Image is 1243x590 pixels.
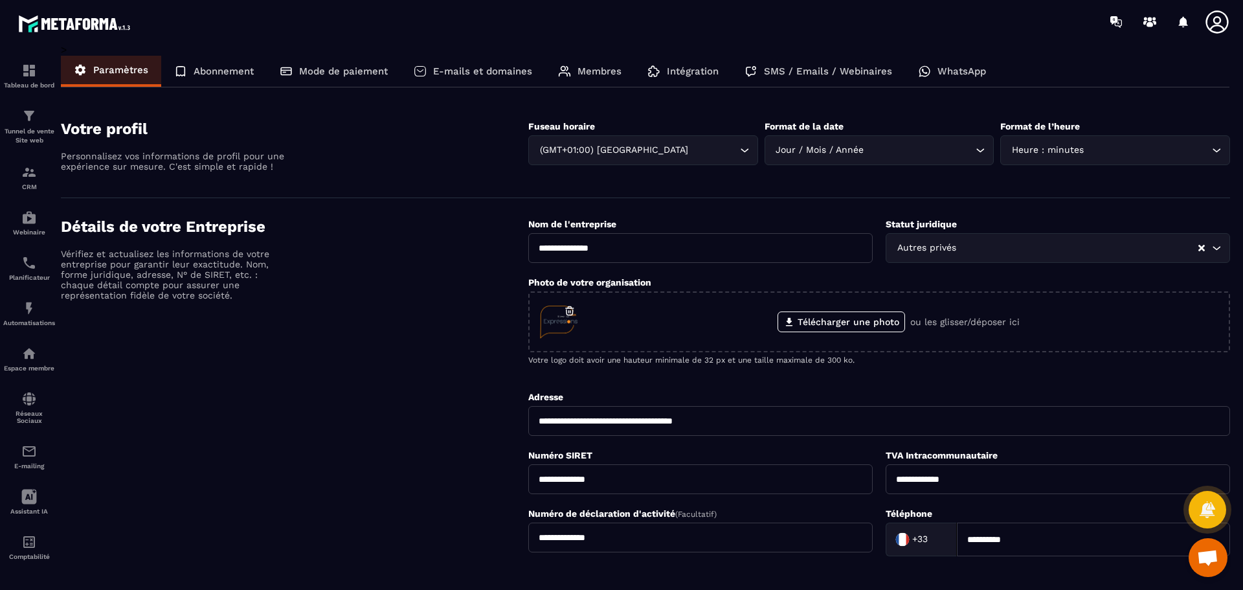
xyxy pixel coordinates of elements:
[21,346,37,361] img: automations
[21,255,37,271] img: scheduler
[3,479,55,525] a: Assistant IA
[3,319,55,326] p: Automatisations
[3,434,55,479] a: emailemailE-mailing
[21,63,37,78] img: formation
[886,450,998,460] label: TVA Intracommunautaire
[61,120,528,138] h4: Votre profil
[3,53,55,98] a: formationformationTableau de bord
[3,98,55,155] a: formationformationTunnel de vente Site web
[765,135,994,165] div: Search for option
[21,391,37,407] img: social-network
[764,65,892,77] p: SMS / Emails / Webinaires
[912,533,928,546] span: +33
[937,65,986,77] p: WhatsApp
[1086,143,1209,157] input: Search for option
[1198,244,1205,253] button: Clear Selected
[778,312,905,332] label: Télécharger une photo
[3,183,55,190] p: CRM
[21,444,37,459] img: email
[691,143,737,157] input: Search for option
[3,336,55,381] a: automationsautomationsEspace membre
[528,277,651,288] label: Photo de votre organisation
[3,200,55,245] a: automationsautomationsWebinaire
[21,301,37,316] img: automations
[667,65,719,77] p: Intégration
[930,530,943,549] input: Search for option
[3,274,55,281] p: Planificateur
[93,64,148,76] p: Paramètres
[61,218,528,236] h4: Détails de votre Entreprise
[528,508,717,519] label: Numéro de déclaration d'activité
[3,229,55,236] p: Webinaire
[3,291,55,336] a: automationsautomationsAutomatisations
[528,219,616,229] label: Nom de l'entreprise
[675,510,717,519] span: (Facultatif)
[867,143,973,157] input: Search for option
[894,241,959,255] span: Autres privés
[3,245,55,291] a: schedulerschedulerPlanificateur
[1009,143,1086,157] span: Heure : minutes
[21,534,37,550] img: accountant
[3,553,55,560] p: Comptabilité
[3,508,55,515] p: Assistant IA
[3,462,55,470] p: E-mailing
[886,219,957,229] label: Statut juridique
[528,135,758,165] div: Search for option
[528,392,563,402] label: Adresse
[3,82,55,89] p: Tableau de bord
[886,233,1230,263] div: Search for option
[299,65,388,77] p: Mode de paiement
[61,249,287,301] p: Vérifiez et actualisez les informations de votre entreprise pour garantir leur exactitude. Nom, f...
[1000,121,1080,131] label: Format de l’heure
[3,410,55,424] p: Réseaux Sociaux
[3,381,55,434] a: social-networksocial-networkRéseaux Sociaux
[3,155,55,200] a: formationformationCRM
[21,108,37,124] img: formation
[773,143,867,157] span: Jour / Mois / Année
[528,356,1230,365] p: Votre logo doit avoir une hauteur minimale de 32 px et une taille maximale de 300 ko.
[528,450,592,460] label: Numéro SIRET
[890,527,915,552] img: Country Flag
[910,317,1020,327] p: ou les glisser/déposer ici
[194,65,254,77] p: Abonnement
[528,121,595,131] label: Fuseau horaire
[959,241,1197,255] input: Search for option
[3,525,55,570] a: accountantaccountantComptabilité
[1189,538,1227,577] div: Ouvrir le chat
[528,571,572,581] label: Code NAF
[886,523,957,556] div: Search for option
[886,508,932,519] label: Téléphone
[433,65,532,77] p: E-mails et domaines
[21,165,37,180] img: formation
[1000,135,1230,165] div: Search for option
[765,121,844,131] label: Format de la date
[3,365,55,372] p: Espace membre
[537,143,691,157] span: (GMT+01:00) [GEOGRAPHIC_DATA]
[61,151,287,172] p: Personnalisez vos informations de profil pour une expérience sur mesure. C'est simple et rapide !
[3,127,55,145] p: Tunnel de vente Site web
[18,12,135,36] img: logo
[21,210,37,225] img: automations
[577,65,621,77] p: Membres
